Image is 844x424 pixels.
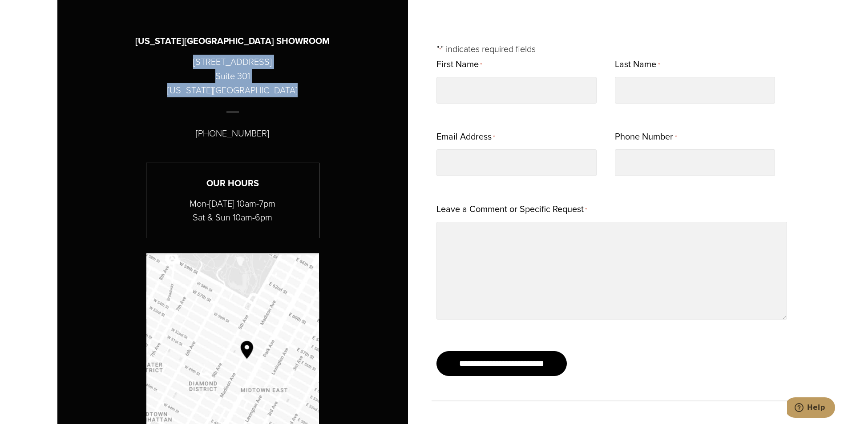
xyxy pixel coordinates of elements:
h3: Our Hours [146,176,319,190]
label: Email Address [436,128,495,146]
p: " " indicates required fields [436,42,787,56]
label: Phone Number [615,128,676,146]
p: [PHONE_NUMBER] [196,126,269,140]
p: [STREET_ADDRESS] Suite 301 [US_STATE][GEOGRAPHIC_DATA] [167,55,298,97]
label: Last Name [615,56,659,73]
p: Mon-[DATE] 10am-7pm Sat & Sun 10am-6pm [146,197,319,224]
label: First Name [436,56,482,73]
label: Leave a Comment or Specific Request [436,201,587,218]
iframe: Opens a widget where you can chat to one of our agents [787,397,835,420]
h3: [US_STATE][GEOGRAPHIC_DATA] SHOWROOM [135,34,330,48]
